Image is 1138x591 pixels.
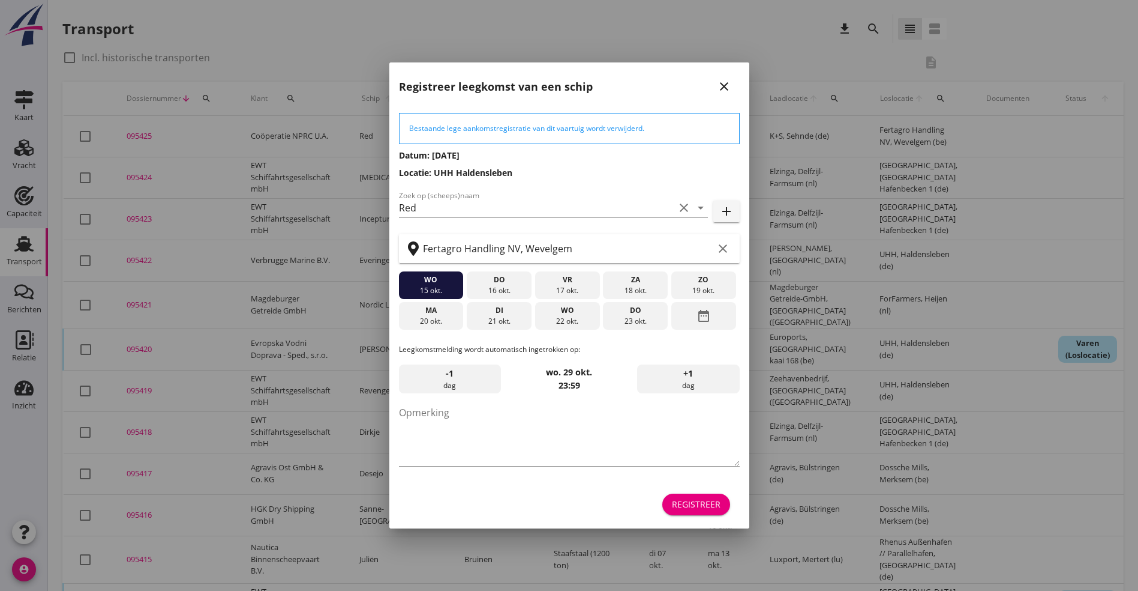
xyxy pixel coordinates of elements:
i: clear [677,201,691,215]
div: Registreer [672,498,720,511]
div: wo [401,274,460,285]
div: za [606,274,665,285]
div: 15 okt. [401,285,460,296]
span: -1 [446,367,454,380]
div: Bestaande lege aankomstregistratie van dit vaartuig wordt verwijderd. [409,123,729,134]
h3: Datum: [DATE] [399,149,740,162]
div: zo [674,274,733,285]
div: 18 okt. [606,285,665,296]
i: add [719,204,734,219]
div: 23 okt. [606,316,665,327]
div: ma [401,305,460,316]
strong: wo. 29 okt. [546,366,592,378]
div: 21 okt. [470,316,529,327]
div: wo [538,305,596,316]
div: 20 okt. [401,316,460,327]
h3: Locatie: UHH Haldensleben [399,166,740,179]
input: Zoek op (scheeps)naam [399,198,674,217]
button: Registreer [662,494,730,515]
div: di [470,305,529,316]
i: arrow_drop_down [693,201,708,215]
span: +1 [683,367,693,380]
div: 19 okt. [674,285,733,296]
div: vr [538,274,596,285]
input: Zoek op terminal of plaats [423,239,713,258]
div: do [606,305,665,316]
i: clear [716,241,730,256]
div: do [470,274,529,285]
p: Leegkomstmelding wordt automatisch ingetrokken op: [399,344,740,355]
i: date_range [696,305,711,327]
div: dag [399,365,501,393]
div: 16 okt. [470,285,529,296]
div: 22 okt. [538,316,596,327]
i: close [717,79,731,94]
h2: Registreer leegkomst van een schip [399,79,593,95]
div: dag [637,365,739,393]
div: 17 okt. [538,285,596,296]
textarea: Opmerking [399,403,740,466]
strong: 23:59 [559,380,580,391]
